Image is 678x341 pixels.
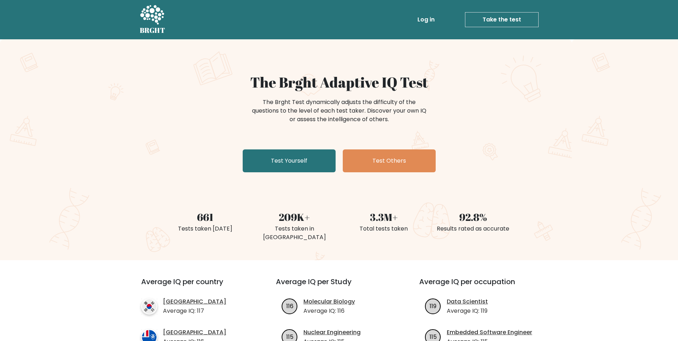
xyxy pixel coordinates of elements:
[250,98,429,124] div: The Brght Test dynamically adjusts the difficulty of the questions to the level of each test take...
[465,12,539,27] a: Take the test
[165,209,246,224] div: 661
[141,277,250,295] h3: Average IQ per country
[140,3,165,36] a: BRGHT
[163,297,226,306] a: [GEOGRAPHIC_DATA]
[447,328,532,337] a: Embedded Software Engineer
[286,332,293,341] text: 115
[343,209,424,224] div: 3.3M+
[141,298,157,315] img: country
[433,224,514,233] div: Results rated as accurate
[165,74,514,91] h1: The Brght Adaptive IQ Test
[286,302,293,310] text: 116
[165,224,246,233] div: Tests taken [DATE]
[276,277,402,295] h3: Average IQ per Study
[163,328,226,337] a: [GEOGRAPHIC_DATA]
[343,224,424,233] div: Total tests taken
[303,328,361,337] a: Nuclear Engineering
[254,224,335,242] div: Tests taken in [GEOGRAPHIC_DATA]
[447,307,488,315] p: Average IQ: 119
[430,302,436,310] text: 119
[243,149,336,172] a: Test Yourself
[447,297,488,306] a: Data Scientist
[343,149,436,172] a: Test Others
[140,26,165,35] h5: BRGHT
[303,297,355,306] a: Molecular Biology
[163,307,226,315] p: Average IQ: 117
[433,209,514,224] div: 92.8%
[430,332,437,341] text: 115
[419,277,545,295] h3: Average IQ per occupation
[415,13,437,27] a: Log in
[254,209,335,224] div: 209K+
[303,307,355,315] p: Average IQ: 116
